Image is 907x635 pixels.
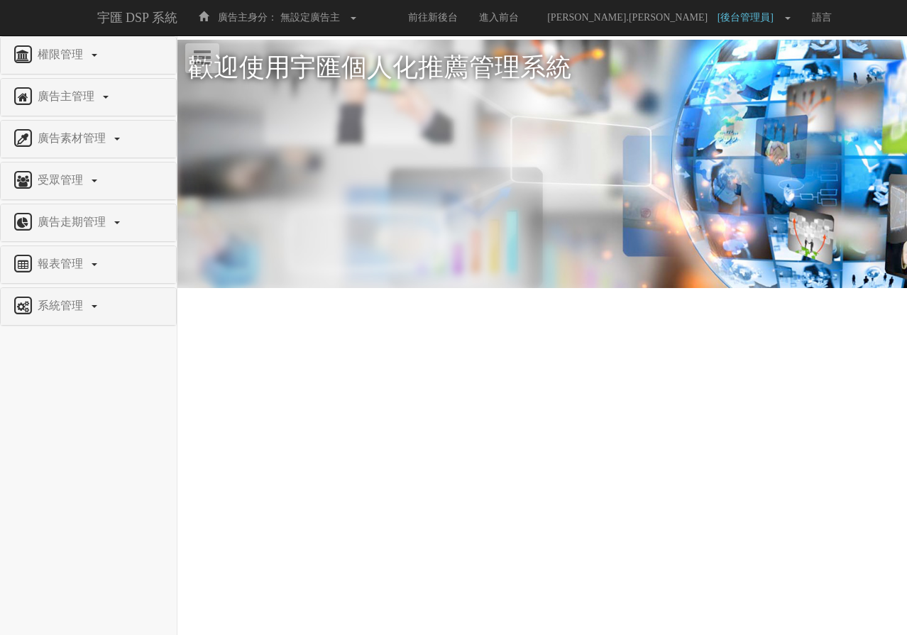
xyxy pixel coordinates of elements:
span: 報表管理 [34,258,90,270]
span: [後台管理員] [718,12,781,23]
a: 廣告素材管理 [11,128,165,150]
a: 系統管理 [11,295,165,318]
a: 廣告主管理 [11,86,165,109]
span: [PERSON_NAME].[PERSON_NAME] [540,12,715,23]
span: 廣告主管理 [34,90,101,102]
span: 無設定廣告主 [280,12,340,23]
a: 受眾管理 [11,170,165,192]
a: 報表管理 [11,253,165,276]
span: 受眾管理 [34,174,90,186]
span: 系統管理 [34,299,90,311]
a: 廣告走期管理 [11,211,165,234]
span: 權限管理 [34,48,90,60]
span: 廣告走期管理 [34,216,113,228]
span: 廣告主身分： [218,12,277,23]
a: 權限管理 [11,44,165,67]
span: 廣告素材管理 [34,132,113,144]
